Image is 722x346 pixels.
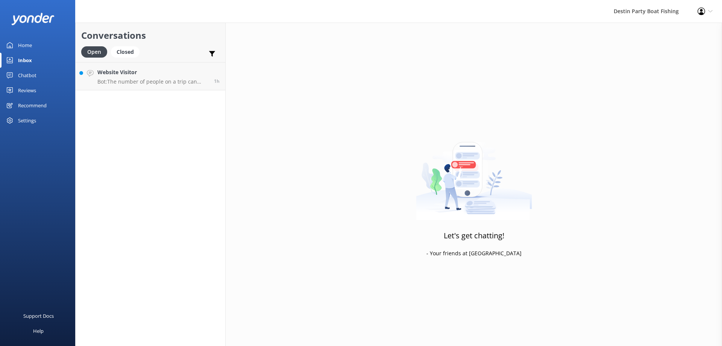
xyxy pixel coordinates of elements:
div: Support Docs [23,308,54,323]
div: Reviews [18,83,36,98]
h2: Conversations [81,28,220,43]
img: artwork of a man stealing a conversation from at giant smartphone [416,126,532,220]
span: Oct 11 2025 05:59pm (UTC -05:00) America/Cancun [214,78,220,84]
div: Settings [18,113,36,128]
div: Open [81,46,107,58]
a: Open [81,47,111,56]
a: Closed [111,47,143,56]
div: Recommend [18,98,47,113]
div: Inbox [18,53,32,68]
div: Help [33,323,44,338]
p: - Your friends at [GEOGRAPHIC_DATA] [426,249,522,258]
div: Closed [111,46,140,58]
div: Home [18,38,32,53]
h3: Let's get chatting! [444,230,504,242]
div: Chatbot [18,68,36,83]
p: Bot: The number of people on a trip can vary. During the summer, boats usually run full, with the... [97,78,208,85]
a: Website VisitorBot:The number of people on a trip can vary. During the summer, boats usually run ... [76,62,225,90]
h4: Website Visitor [97,68,208,76]
img: yonder-white-logo.png [11,13,55,25]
